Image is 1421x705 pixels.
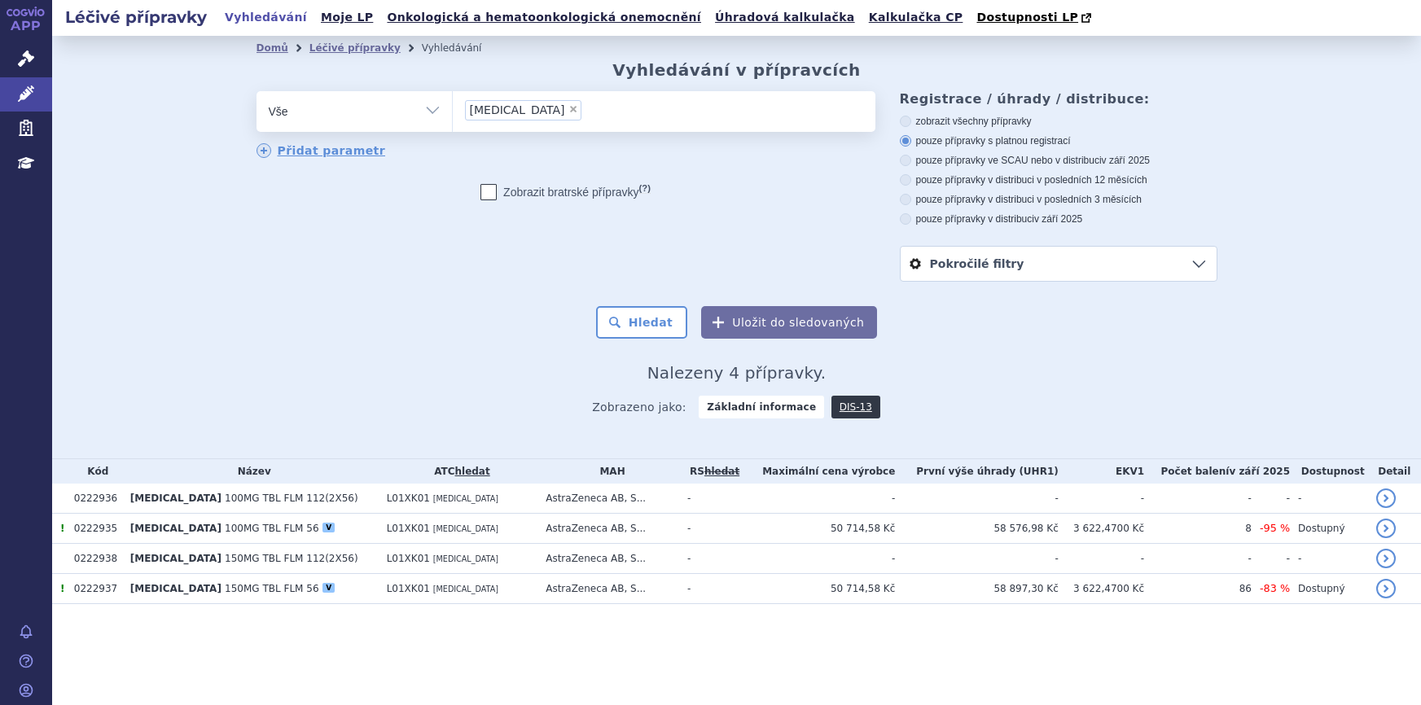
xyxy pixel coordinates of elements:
[66,514,122,544] td: 0222935
[130,553,221,564] span: [MEDICAL_DATA]
[596,306,688,339] button: Hledat
[679,514,742,544] td: -
[537,574,679,604] td: AstraZeneca AB, S...
[1059,459,1144,484] th: EKV1
[679,459,742,484] th: RS
[901,247,1217,281] a: Pokročilé filtry
[1144,574,1252,604] td: 86
[742,484,895,514] td: -
[895,544,1058,574] td: -
[1059,544,1144,574] td: -
[895,484,1058,514] td: -
[1290,484,1367,514] td: -
[433,585,498,593] span: [MEDICAL_DATA]
[1290,544,1367,574] td: -
[1368,459,1421,484] th: Detail
[1144,484,1252,514] td: -
[1144,544,1252,574] td: -
[1290,514,1367,544] td: Dostupný
[1059,514,1144,544] td: 3 622,4700 Kč
[679,544,742,574] td: -
[639,183,651,194] abbr: (?)
[1252,544,1290,574] td: -
[1260,582,1290,594] span: -83 %
[382,7,706,28] a: Onkologická a hematoonkologická onemocnění
[130,493,221,504] span: [MEDICAL_DATA]
[900,154,1217,167] label: pouze přípravky ve SCAU nebo v distribuci
[704,466,739,477] del: hledat
[422,36,503,60] li: Vyhledávání
[742,459,895,484] th: Maximální cena výrobce
[60,523,64,534] span: Tento přípravek má více úhrad.
[316,7,378,28] a: Moje LP
[60,583,64,594] span: Tento přípravek má více úhrad.
[900,193,1217,206] label: pouze přípravky v distribuci v posledních 3 měsících
[1290,574,1367,604] td: Dostupný
[699,396,824,418] strong: Základní informace
[387,523,430,534] span: L01XK01
[387,493,430,504] span: L01XK01
[864,7,968,28] a: Kalkulačka CP
[1376,519,1396,538] a: detail
[1376,488,1396,508] a: detail
[971,7,1099,29] a: Dostupnosti LP
[679,574,742,604] td: -
[1376,579,1396,598] a: detail
[322,523,335,532] div: V
[225,553,358,564] span: 150MG TBL FLM 112(2X56)
[537,484,679,514] td: AstraZeneca AB, S...
[647,363,827,383] span: Nalezeny 4 přípravky.
[1059,484,1144,514] td: -
[66,574,122,604] td: 0222937
[900,115,1217,128] label: zobrazit všechny přípravky
[568,104,578,114] span: ×
[742,514,895,544] td: 50 714,58 Kč
[900,91,1217,107] h3: Registrace / úhrady / distribuce:
[1260,522,1290,534] span: -95 %
[379,459,538,484] th: ATC
[592,396,686,418] span: Zobrazeno jako:
[704,466,739,477] a: vyhledávání neobsahuje žádnou platnou referenční skupinu
[537,514,679,544] td: AstraZeneca AB, S...
[701,306,877,339] button: Uložit do sledovaných
[122,459,379,484] th: Název
[900,173,1217,186] label: pouze přípravky v distribuci v posledních 12 měsících
[480,184,651,200] label: Zobrazit bratrské přípravky
[454,466,489,477] a: hledat
[309,42,401,54] a: Léčivé přípravky
[433,554,498,563] span: [MEDICAL_DATA]
[225,583,318,594] span: 150MG TBL FLM 56
[130,583,221,594] span: [MEDICAL_DATA]
[322,583,335,593] div: V
[387,553,430,564] span: L01XK01
[742,544,895,574] td: -
[900,134,1217,147] label: pouze přípravky s platnou registrací
[433,524,498,533] span: [MEDICAL_DATA]
[257,42,288,54] a: Domů
[433,494,498,503] span: [MEDICAL_DATA]
[895,574,1058,604] td: 58 897,30 Kč
[1034,213,1082,225] span: v září 2025
[1376,549,1396,568] a: detail
[130,523,221,534] span: [MEDICAL_DATA]
[679,484,742,514] td: -
[66,544,122,574] td: 0222938
[831,396,880,418] a: DIS-13
[257,143,386,158] a: Přidat parametr
[612,60,861,80] h2: Vyhledávání v přípravcích
[742,574,895,604] td: 50 714,58 Kč
[220,7,312,28] a: Vyhledávání
[900,212,1217,226] label: pouze přípravky v distribuci
[225,523,318,534] span: 100MG TBL FLM 56
[225,493,358,504] span: 100MG TBL FLM 112(2X56)
[976,11,1078,24] span: Dostupnosti LP
[1144,514,1252,544] td: 8
[895,459,1058,484] th: První výše úhrady (UHR1)
[387,583,430,594] span: L01XK01
[1059,574,1144,604] td: 3 622,4700 Kč
[537,459,679,484] th: MAH
[470,104,565,116] span: [MEDICAL_DATA]
[1229,466,1290,477] span: v září 2025
[537,544,679,574] td: AstraZeneca AB, S...
[66,484,122,514] td: 0222936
